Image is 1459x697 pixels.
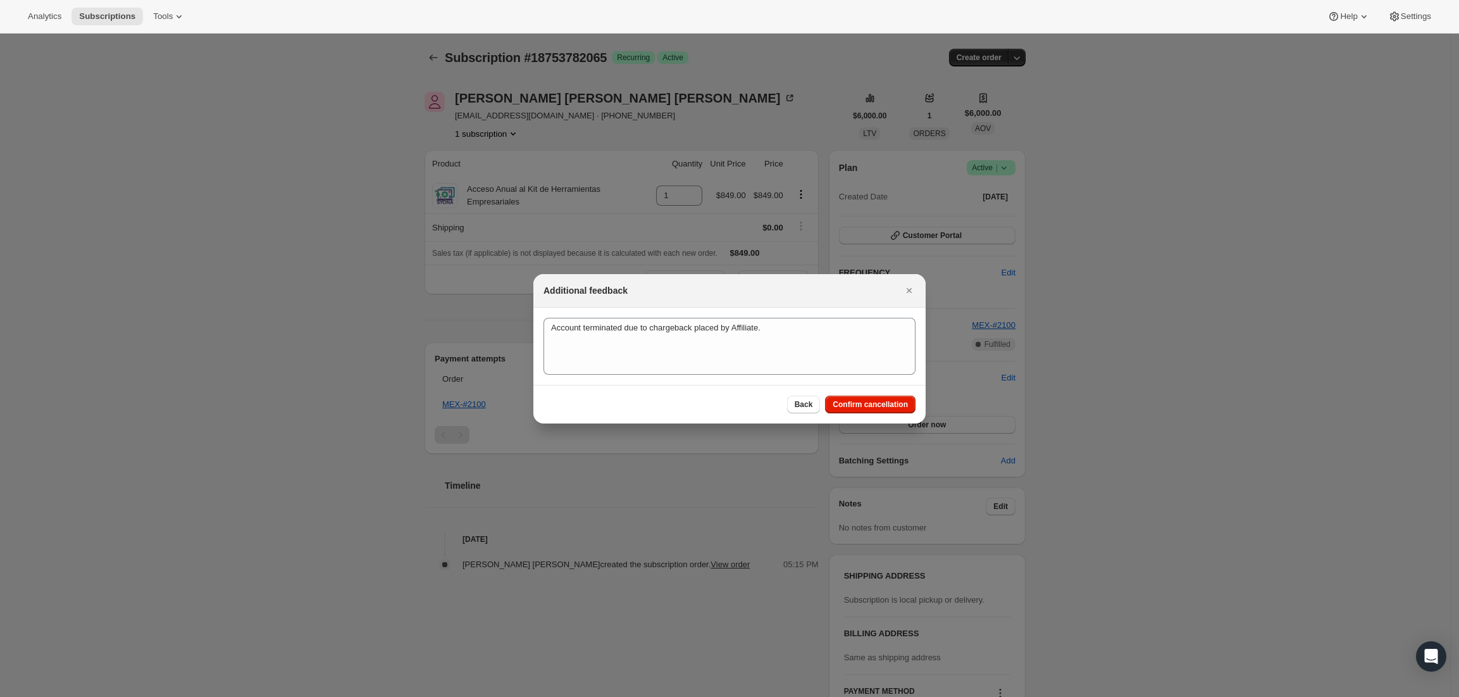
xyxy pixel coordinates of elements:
[1381,8,1439,25] button: Settings
[1416,641,1446,672] div: Open Intercom Messenger
[543,318,916,375] textarea: Account terminated due to chargeback placed by Affiliate.
[1401,11,1431,22] span: Settings
[20,8,69,25] button: Analytics
[825,396,916,413] button: Confirm cancellation
[153,11,173,22] span: Tools
[543,284,628,297] h2: Additional feedback
[1320,8,1377,25] button: Help
[787,396,821,413] button: Back
[79,11,135,22] span: Subscriptions
[146,8,193,25] button: Tools
[28,11,61,22] span: Analytics
[795,399,813,410] span: Back
[833,399,908,410] span: Confirm cancellation
[900,282,918,299] button: Close
[1340,11,1357,22] span: Help
[71,8,143,25] button: Subscriptions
